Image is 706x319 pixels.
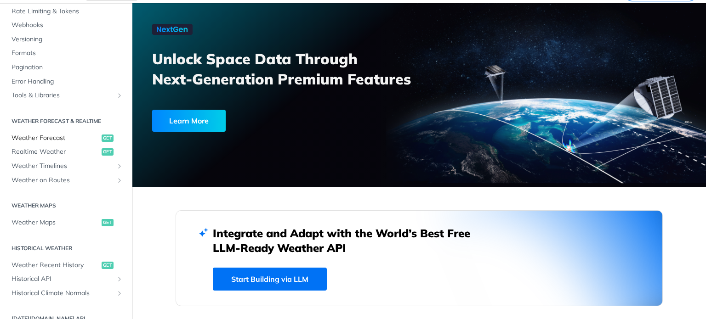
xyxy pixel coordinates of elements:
[7,201,125,210] h2: Weather Maps
[11,35,123,44] span: Versioning
[11,162,114,171] span: Weather Timelines
[116,275,123,283] button: Show subpages for Historical API
[102,219,114,226] span: get
[152,49,429,89] h3: Unlock Space Data Through Next-Generation Premium Features
[102,262,114,269] span: get
[7,258,125,272] a: Weather Recent Historyget
[7,272,125,286] a: Historical APIShow subpages for Historical API
[11,176,114,185] span: Weather on Routes
[116,162,123,170] button: Show subpages for Weather Timelines
[7,18,125,32] a: Webhooks
[11,261,99,270] span: Weather Recent History
[116,92,123,99] button: Show subpages for Tools & Libraries
[7,46,125,60] a: Formats
[11,21,123,30] span: Webhooks
[116,290,123,297] button: Show subpages for Historical Climate Normals
[11,63,123,72] span: Pagination
[11,134,99,143] span: Weather Forecast
[11,289,114,298] span: Historical Climate Normals
[116,177,123,184] button: Show subpages for Weather on Routes
[213,268,327,291] a: Start Building via LLM
[7,33,125,46] a: Versioning
[7,117,125,125] h2: Weather Forecast & realtime
[7,286,125,300] a: Historical Climate NormalsShow subpages for Historical Climate Normals
[102,134,114,142] span: get
[7,244,125,252] h2: Historical Weather
[102,148,114,156] span: get
[11,91,114,100] span: Tools & Libraries
[7,5,125,18] a: Rate Limiting & Tokens
[152,110,226,132] div: Learn More
[7,145,125,159] a: Realtime Weatherget
[11,77,123,86] span: Error Handling
[7,89,125,102] a: Tools & LibrariesShow subpages for Tools & Libraries
[11,147,99,157] span: Realtime Weather
[7,173,125,187] a: Weather on RoutesShow subpages for Weather on Routes
[152,24,193,35] img: NextGen
[11,218,99,227] span: Weather Maps
[7,216,125,229] a: Weather Mapsget
[11,274,114,284] span: Historical API
[152,110,374,132] a: Learn More
[7,131,125,145] a: Weather Forecastget
[7,159,125,173] a: Weather TimelinesShow subpages for Weather Timelines
[213,226,484,255] h2: Integrate and Adapt with the World’s Best Free LLM-Ready Weather API
[7,61,125,74] a: Pagination
[11,49,123,58] span: Formats
[11,7,123,16] span: Rate Limiting & Tokens
[7,75,125,89] a: Error Handling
